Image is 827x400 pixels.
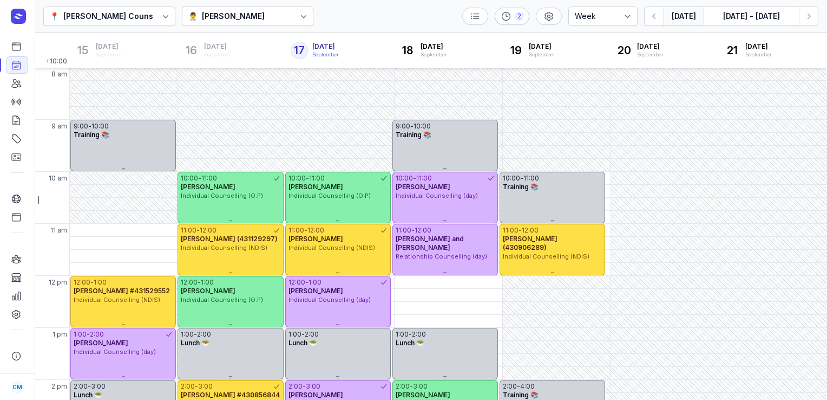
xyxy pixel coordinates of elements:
div: - [520,174,523,183]
span: 1 pm [52,330,67,339]
div: 10:00 [413,122,431,131]
div: - [409,330,412,339]
div: - [301,330,305,339]
span: [PERSON_NAME] [181,287,235,295]
div: 10:00 [503,174,520,183]
div: 1:00 [94,278,107,287]
div: 2:00 [503,382,517,391]
div: - [304,226,307,235]
div: 2:00 [412,330,426,339]
div: 1:00 [309,278,321,287]
div: September [421,51,447,59]
span: [PERSON_NAME] [288,287,343,295]
div: 16 [182,42,200,59]
span: [PERSON_NAME] [74,339,128,347]
div: 9:00 [396,122,410,131]
span: 12 pm [49,278,67,287]
div: 12:00 [74,278,90,287]
div: [PERSON_NAME] Counselling [63,10,174,23]
span: Individual Counselling (NDIS) [74,296,160,304]
div: 12:00 [288,278,305,287]
div: - [87,330,90,339]
div: - [517,382,520,391]
span: [PERSON_NAME] (430906289) [503,235,557,251]
span: Individual Counselling (day) [288,296,371,304]
span: 10 am [49,174,67,183]
span: [PERSON_NAME] #431529552 [74,287,170,295]
div: 2:00 [181,382,195,391]
span: Training 📚 [503,391,539,399]
div: 12:00 [181,278,198,287]
div: 21 [724,42,741,59]
span: Lunch 🥗 [288,339,317,347]
div: 12:00 [415,226,431,235]
div: - [196,226,200,235]
div: 20 [615,42,633,59]
div: 11:00 [288,226,304,235]
span: [PERSON_NAME] [288,391,343,399]
span: [DATE] [529,42,555,51]
span: Training 📚 [74,131,109,139]
div: 2:00 [197,330,211,339]
span: Individual Counselling (day) [396,192,478,199]
span: [DATE] [637,42,664,51]
span: Training 📚 [396,131,431,139]
div: 10:00 [91,122,109,131]
div: 11:00 [181,226,196,235]
div: 11:00 [309,174,325,183]
span: Lunch 🥗 [74,391,102,399]
span: [PERSON_NAME] [181,183,235,191]
div: - [198,174,201,183]
div: 1:00 [288,330,301,339]
div: 11:00 [523,174,539,183]
div: 2:00 [288,382,303,391]
div: 📍 [50,10,59,23]
div: 9:00 [74,122,88,131]
div: September [529,51,555,59]
div: 17 [291,42,308,59]
div: 10:00 [181,174,198,183]
div: 11:00 [503,226,518,235]
span: Lunch 🥗 [181,339,209,347]
div: 11:00 [201,174,217,183]
span: [PERSON_NAME] and [PERSON_NAME] [396,235,464,251]
span: [DATE] [745,42,772,51]
div: 12:00 [522,226,539,235]
div: - [518,226,522,235]
div: - [305,278,309,287]
button: [DATE] [664,7,704,26]
span: Relationship Counselling (day) [396,253,487,260]
div: - [413,174,416,183]
span: [DATE] [96,42,122,51]
span: 11 am [50,226,67,235]
div: - [90,278,94,287]
div: - [195,382,198,391]
span: Individual Counselling (O.P) [288,192,371,199]
div: 👨‍⚕️ [188,10,198,23]
span: Training 📚 [503,183,539,191]
div: [PERSON_NAME] [202,10,265,23]
div: - [303,382,306,391]
div: 10:00 [396,174,413,183]
span: [PERSON_NAME] [396,183,450,191]
div: 1:00 [201,278,214,287]
div: 2:00 [90,330,104,339]
span: Individual Counselling (NDIS) [503,253,589,260]
span: [PERSON_NAME] (431129297) [181,235,278,243]
div: - [198,278,201,287]
span: CM [12,380,22,393]
div: 15 [74,42,91,59]
div: 19 [507,42,524,59]
span: Individual Counselling (O.P) [181,192,263,199]
div: - [410,382,413,391]
div: September [96,51,122,59]
span: [DATE] [421,42,447,51]
span: Individual Counselling (NDIS) [181,244,267,251]
div: 4:00 [520,382,535,391]
div: 2:00 [305,330,319,339]
div: 18 [399,42,416,59]
span: +10:00 [45,57,69,68]
span: Individual Counselling (O.P) [181,296,263,304]
div: 3:00 [91,382,106,391]
div: 3:00 [306,382,320,391]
